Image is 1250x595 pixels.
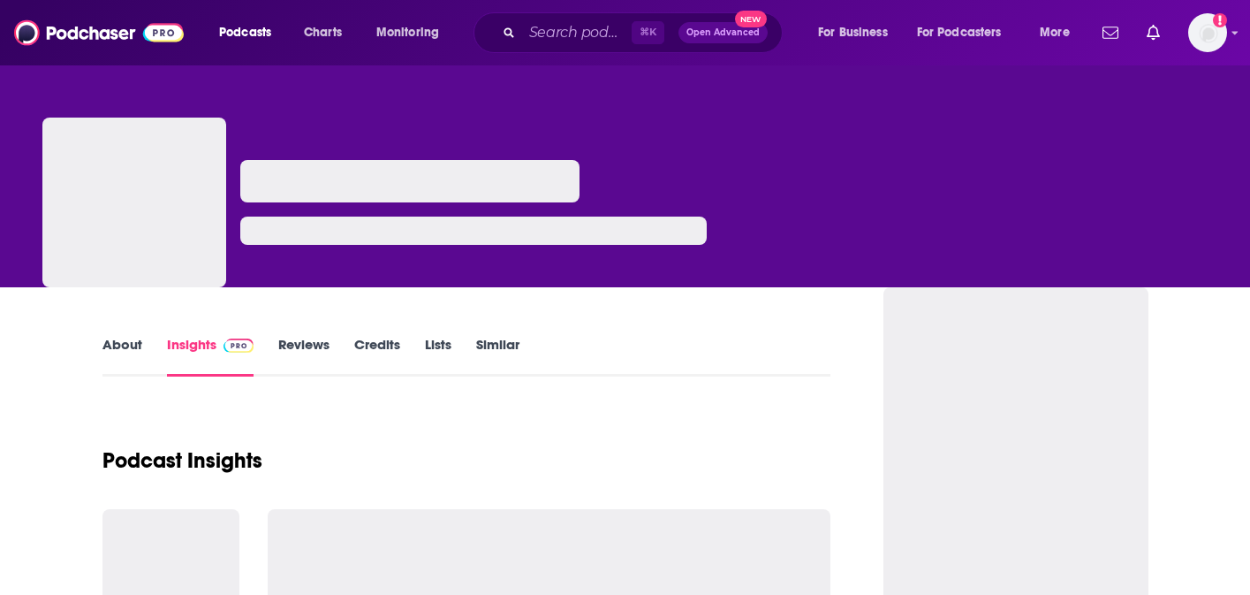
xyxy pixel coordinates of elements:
div: Search podcasts, credits, & more... [490,12,799,53]
a: Credits [354,336,400,377]
input: Search podcasts, credits, & more... [522,19,632,47]
span: For Business [818,20,888,45]
span: For Podcasters [917,20,1002,45]
button: open menu [1027,19,1092,47]
span: More [1040,20,1070,45]
span: Monitoring [376,20,439,45]
a: Charts [292,19,352,47]
button: open menu [905,19,1027,47]
svg: Add a profile image [1213,13,1227,27]
h1: Podcast Insights [102,447,262,474]
a: Lists [425,336,451,377]
img: Podchaser Pro [223,339,254,353]
button: open menu [207,19,294,47]
span: New [735,11,767,27]
span: Charts [304,20,342,45]
button: open menu [364,19,462,47]
a: About [102,336,142,377]
a: InsightsPodchaser Pro [167,336,254,377]
span: ⌘ K [632,21,664,44]
a: Similar [476,336,519,377]
a: Reviews [278,336,330,377]
a: Show notifications dropdown [1140,18,1167,48]
img: User Profile [1188,13,1227,52]
button: Show profile menu [1188,13,1227,52]
span: Podcasts [219,20,271,45]
span: Open Advanced [686,28,760,37]
button: open menu [806,19,910,47]
span: Logged in as ocharlson [1188,13,1227,52]
button: Open AdvancedNew [678,22,768,43]
img: Podchaser - Follow, Share and Rate Podcasts [14,16,184,50]
a: Show notifications dropdown [1095,18,1125,48]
